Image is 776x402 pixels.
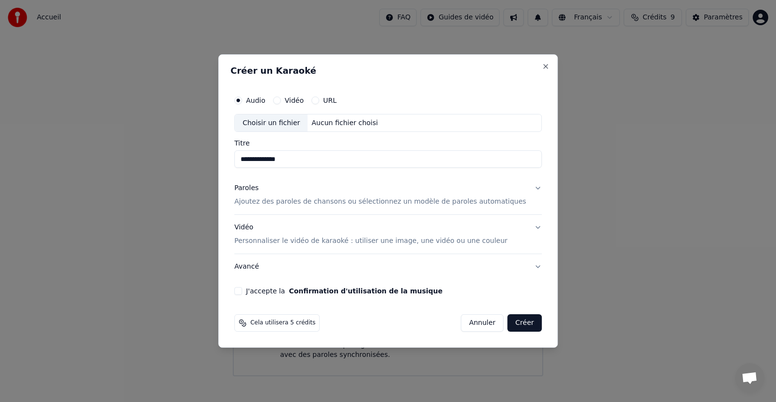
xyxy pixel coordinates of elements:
button: Créer [508,314,542,332]
label: Titre [234,140,542,147]
h2: Créer un Karaoké [230,66,546,75]
div: Aucun fichier choisi [308,118,382,128]
p: Ajoutez des paroles de chansons ou sélectionnez un modèle de paroles automatiques [234,197,526,207]
label: Vidéo [285,97,304,104]
p: Personnaliser le vidéo de karaoké : utiliser une image, une vidéo ou une couleur [234,236,507,246]
label: Audio [246,97,265,104]
div: Vidéo [234,223,507,246]
button: Annuler [461,314,503,332]
div: Choisir un fichier [235,114,307,132]
div: Paroles [234,184,259,193]
button: ParolesAjoutez des paroles de chansons ou sélectionnez un modèle de paroles automatiques [234,176,542,215]
button: J'accepte la [289,288,443,294]
label: URL [323,97,337,104]
button: VidéoPersonnaliser le vidéo de karaoké : utiliser une image, une vidéo ou une couleur [234,215,542,254]
button: Avancé [234,254,542,279]
label: J'accepte la [246,288,442,294]
span: Cela utilisera 5 crédits [250,319,315,327]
